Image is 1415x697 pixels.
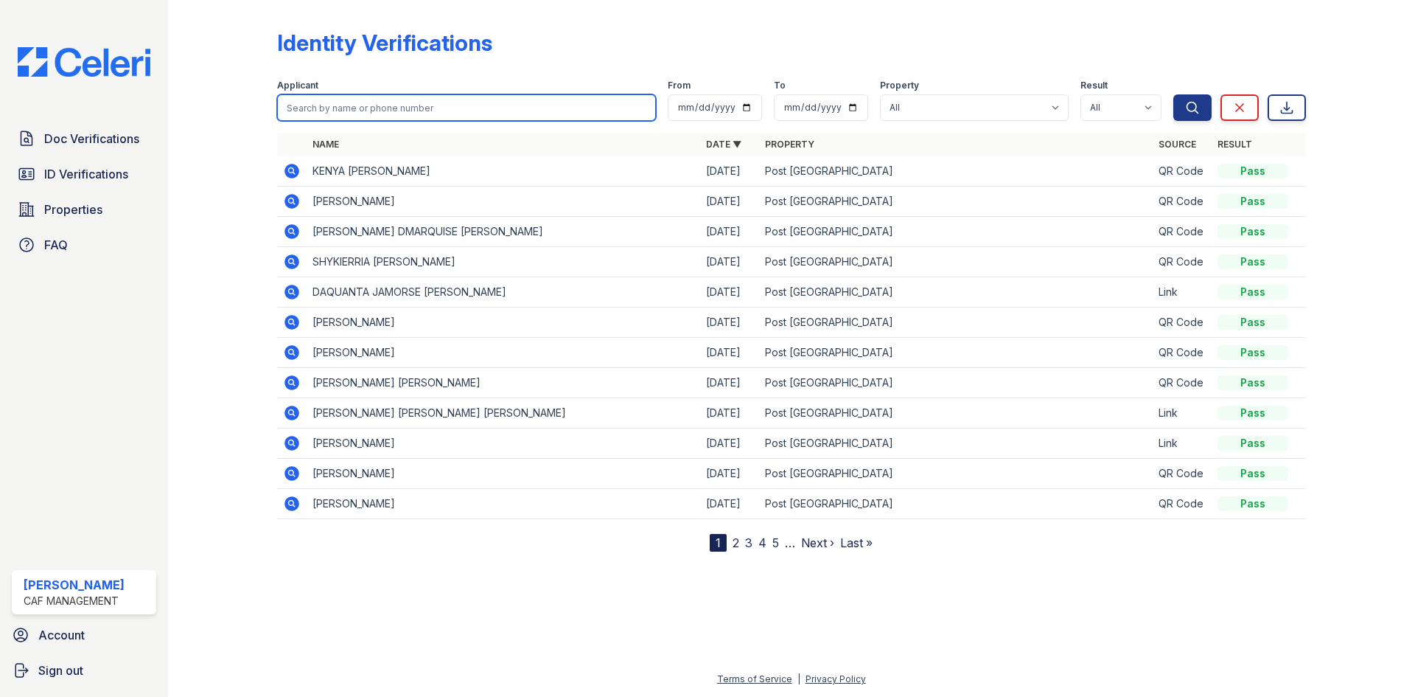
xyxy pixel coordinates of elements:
[312,139,339,150] a: Name
[700,489,759,519] td: [DATE]
[1217,375,1288,390] div: Pass
[6,656,162,685] a: Sign out
[1217,466,1288,481] div: Pass
[759,398,1153,429] td: Post [GEOGRAPHIC_DATA]
[277,80,318,91] label: Applicant
[1217,164,1288,178] div: Pass
[307,156,700,187] td: KENYA [PERSON_NAME]
[12,195,156,224] a: Properties
[700,156,759,187] td: [DATE]
[1153,429,1212,459] td: Link
[785,534,795,552] span: …
[758,535,766,550] a: 4
[1153,217,1212,247] td: QR Code
[759,489,1153,519] td: Post [GEOGRAPHIC_DATA]
[772,535,779,550] a: 5
[6,47,162,77] img: CE_Logo_Blue-a8612792a0a2168367f1c8372b55b34899dd931a85d93a1a3d3e32e68fde9ad4.png
[44,165,128,183] span: ID Verifications
[806,673,866,684] a: Privacy Policy
[1217,345,1288,360] div: Pass
[1153,156,1212,187] td: QR Code
[765,139,814,150] a: Property
[668,80,691,91] label: From
[706,139,741,150] a: Date ▼
[307,459,700,489] td: [PERSON_NAME]
[717,673,792,684] a: Terms of Service
[44,201,102,218] span: Properties
[700,338,759,368] td: [DATE]
[700,217,759,247] td: [DATE]
[307,217,700,247] td: [PERSON_NAME] DMARQUISE [PERSON_NAME]
[759,459,1153,489] td: Post [GEOGRAPHIC_DATA]
[44,236,68,254] span: FAQ
[6,620,162,650] a: Account
[759,247,1153,277] td: Post [GEOGRAPHIC_DATA]
[1217,139,1252,150] a: Result
[1153,398,1212,429] td: Link
[700,368,759,398] td: [DATE]
[1217,285,1288,299] div: Pass
[307,429,700,459] td: [PERSON_NAME]
[24,576,125,594] div: [PERSON_NAME]
[710,534,727,552] div: 1
[880,80,919,91] label: Property
[1153,308,1212,338] td: QR Code
[1153,338,1212,368] td: QR Code
[307,247,700,277] td: SHYKIERRIA [PERSON_NAME]
[12,124,156,153] a: Doc Verifications
[1153,368,1212,398] td: QR Code
[12,230,156,260] a: FAQ
[774,80,786,91] label: To
[733,535,739,550] a: 2
[307,187,700,217] td: [PERSON_NAME]
[759,338,1153,368] td: Post [GEOGRAPHIC_DATA]
[1153,277,1212,308] td: Link
[1153,459,1212,489] td: QR Code
[307,338,700,368] td: [PERSON_NAME]
[1217,315,1288,330] div: Pass
[1153,247,1212,277] td: QR Code
[759,156,1153,187] td: Post [GEOGRAPHIC_DATA]
[700,247,759,277] td: [DATE]
[307,308,700,338] td: [PERSON_NAME]
[12,159,156,189] a: ID Verifications
[307,277,700,308] td: DAQUANTA JAMORSE [PERSON_NAME]
[759,187,1153,217] td: Post [GEOGRAPHIC_DATA]
[840,535,873,550] a: Last »
[759,308,1153,338] td: Post [GEOGRAPHIC_DATA]
[759,368,1153,398] td: Post [GEOGRAPHIC_DATA]
[38,626,85,644] span: Account
[277,30,492,56] div: Identity Verifications
[1153,489,1212,519] td: QR Code
[759,277,1153,308] td: Post [GEOGRAPHIC_DATA]
[38,662,83,679] span: Sign out
[700,459,759,489] td: [DATE]
[307,368,700,398] td: [PERSON_NAME] [PERSON_NAME]
[801,535,834,550] a: Next ›
[1217,436,1288,451] div: Pass
[1217,406,1288,420] div: Pass
[307,398,700,429] td: [PERSON_NAME] [PERSON_NAME] [PERSON_NAME]
[1217,496,1288,511] div: Pass
[24,594,125,608] div: CAF Management
[1217,254,1288,269] div: Pass
[759,429,1153,459] td: Post [GEOGRAPHIC_DATA]
[1080,80,1108,91] label: Result
[1217,224,1288,239] div: Pass
[1159,139,1196,150] a: Source
[1153,187,1212,217] td: QR Code
[277,94,656,121] input: Search by name or phone number
[745,535,752,550] a: 3
[759,217,1153,247] td: Post [GEOGRAPHIC_DATA]
[700,308,759,338] td: [DATE]
[700,187,759,217] td: [DATE]
[700,429,759,459] td: [DATE]
[700,277,759,308] td: [DATE]
[307,489,700,519] td: [PERSON_NAME]
[797,673,800,684] div: |
[44,130,139,148] span: Doc Verifications
[700,398,759,429] td: [DATE]
[1217,194,1288,209] div: Pass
